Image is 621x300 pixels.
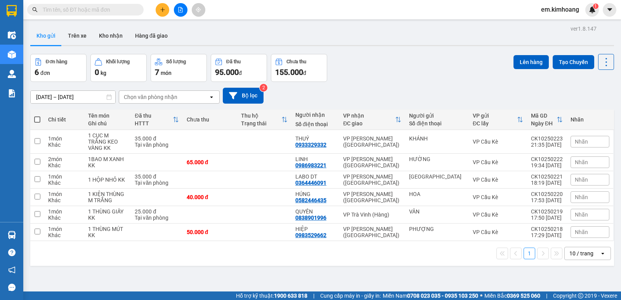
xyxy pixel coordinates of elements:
[135,173,179,180] div: 35.000 đ
[43,5,134,14] input: Tìm tên, số ĐT hoặc mã đơn
[531,120,557,127] div: Ngày ĐH
[295,215,326,221] div: 0838901996
[473,194,523,200] div: VP Cầu Kè
[156,3,169,17] button: plus
[531,226,563,232] div: CK10250218
[553,55,594,69] button: Tạo Chuyến
[295,142,326,148] div: 0933329332
[473,177,523,183] div: VP Cầu Kè
[88,156,127,168] div: 1BAO M XANH KK
[187,159,233,165] div: 65.000 đ
[192,3,205,17] button: aim
[187,116,233,123] div: Chưa thu
[575,139,588,145] span: Nhãn
[295,208,335,215] div: QUYÊN
[409,226,465,232] div: PHƯỢNG
[8,70,16,78] img: warehouse-icon
[593,3,598,9] sup: 1
[135,215,179,221] div: Tại văn phòng
[343,156,401,168] div: VP [PERSON_NAME] ([GEOGRAPHIC_DATA])
[409,156,465,162] div: HƯỜNG
[135,142,179,148] div: Tại văn phòng
[295,135,335,142] div: THUÝ
[339,109,405,130] th: Toggle SortBy
[295,112,335,118] div: Người nhận
[589,6,596,13] img: icon-new-feature
[473,139,523,145] div: VP Cầu Kè
[531,113,557,119] div: Mã GD
[46,59,67,64] div: Đơn hàng
[524,248,535,259] button: 1
[473,113,517,119] div: VP gửi
[241,120,281,127] div: Trạng thái
[88,177,127,183] div: 1 HỘP NHỎ KK
[594,3,597,9] span: 1
[600,250,606,257] svg: open
[48,226,80,232] div: 1 món
[343,120,395,127] div: ĐC giao
[531,173,563,180] div: CK10250221
[88,208,127,221] div: 1 THÙNG GIẤY KK
[275,68,303,77] span: 155.000
[575,177,588,183] span: Nhãn
[131,109,182,130] th: Toggle SortBy
[8,50,16,59] img: warehouse-icon
[215,68,239,77] span: 95.000
[161,70,172,76] span: món
[507,293,540,299] strong: 0369 525 060
[8,249,16,256] span: question-circle
[527,109,567,130] th: Toggle SortBy
[48,156,80,162] div: 2 món
[135,208,179,215] div: 25.000 đ
[223,88,264,104] button: Bộ lọc
[513,55,549,69] button: Lên hàng
[31,91,115,103] input: Select a date range.
[48,135,80,142] div: 1 món
[8,231,16,239] img: warehouse-icon
[473,159,523,165] div: VP Cầu Kè
[135,120,172,127] div: HTTT
[135,113,172,119] div: Đã thu
[295,173,335,180] div: LABO DT
[575,212,588,218] span: Nhãn
[578,293,583,298] span: copyright
[8,266,16,274] span: notification
[603,3,616,17] button: caret-down
[484,291,540,300] span: Miền Bắc
[48,180,80,186] div: Khác
[93,26,129,45] button: Kho nhận
[88,226,127,238] div: 1 THÙNG MÚT KK
[343,173,401,186] div: VP [PERSON_NAME] ([GEOGRAPHIC_DATA])
[174,3,187,17] button: file-add
[241,113,281,119] div: Thu hộ
[166,59,186,64] div: Số lượng
[151,54,207,82] button: Số lượng7món
[571,24,597,33] div: ver 1.8.147
[135,135,179,142] div: 35.000 đ
[469,109,527,130] th: Toggle SortBy
[187,229,233,235] div: 50.000 đ
[295,197,326,203] div: 0582446435
[575,229,588,235] span: Nhãn
[575,194,588,200] span: Nhãn
[407,293,478,299] strong: 0708 023 035 - 0935 103 250
[303,70,306,76] span: đ
[286,59,306,64] div: Chưa thu
[196,7,201,12] span: aim
[48,142,80,148] div: Khác
[409,191,465,197] div: HOA
[48,215,80,221] div: Khác
[313,291,314,300] span: |
[101,70,106,76] span: kg
[274,293,307,299] strong: 1900 633 818
[178,7,183,12] span: file-add
[106,59,130,64] div: Khối lượng
[208,94,215,100] svg: open
[260,84,267,92] sup: 2
[531,197,563,203] div: 17:53 [DATE]
[40,70,50,76] span: đơn
[7,5,17,17] img: logo-vxr
[187,194,233,200] div: 40.000 đ
[62,26,93,45] button: Trên xe
[546,291,547,300] span: |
